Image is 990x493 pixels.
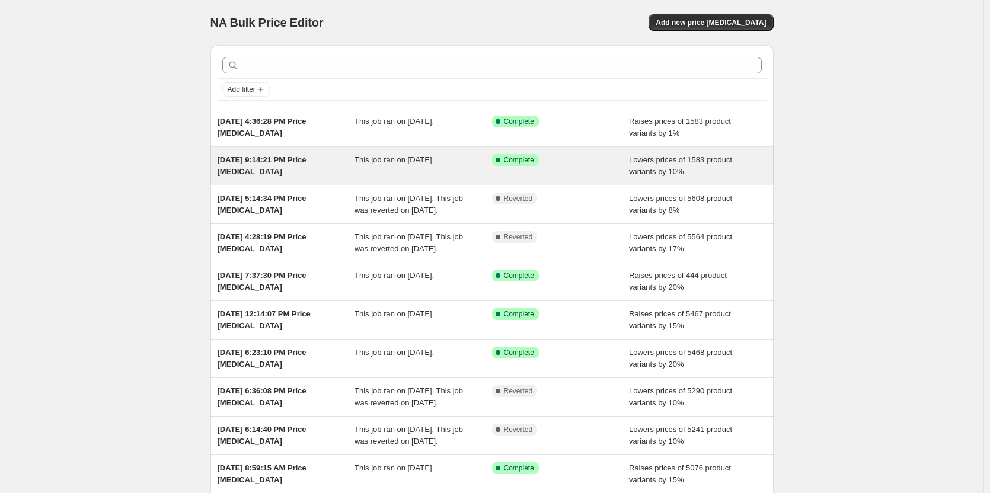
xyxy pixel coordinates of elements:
[504,348,534,357] span: Complete
[355,348,434,357] span: This job ran on [DATE].
[629,348,732,369] span: Lowers prices of 5468 product variants by 20%
[629,463,731,484] span: Raises prices of 5076 product variants by 15%
[218,425,306,446] span: [DATE] 6:14:40 PM Price [MEDICAL_DATA]
[218,117,306,137] span: [DATE] 4:36:28 PM Price [MEDICAL_DATA]
[355,386,463,407] span: This job ran on [DATE]. This job was reverted on [DATE].
[629,232,732,253] span: Lowers prices of 5564 product variants by 17%
[504,155,534,165] span: Complete
[210,16,324,29] span: NA Bulk Price Editor
[218,232,306,253] span: [DATE] 4:28:19 PM Price [MEDICAL_DATA]
[228,85,256,94] span: Add filter
[218,463,306,484] span: [DATE] 8:59:15 AM Price [MEDICAL_DATA]
[355,232,463,253] span: This job ran on [DATE]. This job was reverted on [DATE].
[656,18,766,27] span: Add new price [MEDICAL_DATA]
[355,117,434,126] span: This job ran on [DATE].
[355,194,463,215] span: This job ran on [DATE]. This job was reverted on [DATE].
[504,194,533,203] span: Reverted
[218,309,311,330] span: [DATE] 12:14:07 PM Price [MEDICAL_DATA]
[355,425,463,446] span: This job ran on [DATE]. This job was reverted on [DATE].
[218,271,306,292] span: [DATE] 7:37:30 PM Price [MEDICAL_DATA]
[504,117,534,126] span: Complete
[218,386,306,407] span: [DATE] 6:36:08 PM Price [MEDICAL_DATA]
[629,309,731,330] span: Raises prices of 5467 product variants by 15%
[504,232,533,242] span: Reverted
[504,309,534,319] span: Complete
[355,463,434,472] span: This job ran on [DATE].
[355,309,434,318] span: This job ran on [DATE].
[355,155,434,164] span: This job ran on [DATE].
[504,463,534,473] span: Complete
[218,155,306,176] span: [DATE] 9:14:21 PM Price [MEDICAL_DATA]
[504,386,533,396] span: Reverted
[629,117,731,137] span: Raises prices of 1583 product variants by 1%
[504,271,534,280] span: Complete
[629,271,727,292] span: Raises prices of 444 product variants by 20%
[649,14,773,31] button: Add new price [MEDICAL_DATA]
[218,348,306,369] span: [DATE] 6:23:10 PM Price [MEDICAL_DATA]
[504,425,533,434] span: Reverted
[222,82,270,97] button: Add filter
[629,386,732,407] span: Lowers prices of 5290 product variants by 10%
[629,425,732,446] span: Lowers prices of 5241 product variants by 10%
[629,194,732,215] span: Lowers prices of 5608 product variants by 8%
[355,271,434,280] span: This job ran on [DATE].
[218,194,306,215] span: [DATE] 5:14:34 PM Price [MEDICAL_DATA]
[629,155,732,176] span: Lowers prices of 1583 product variants by 10%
